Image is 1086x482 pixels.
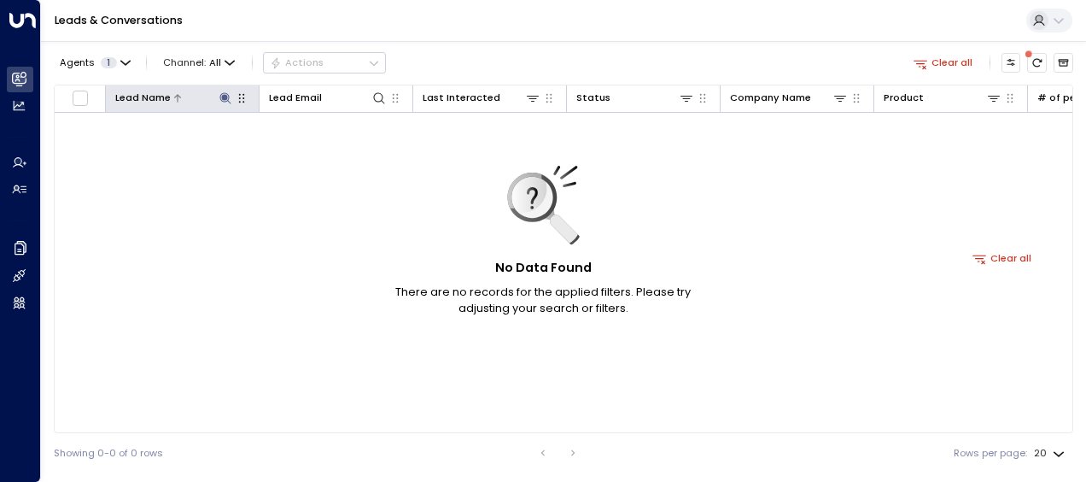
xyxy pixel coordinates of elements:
[495,259,592,278] h5: No Data Found
[908,53,978,72] button: Clear all
[269,90,322,106] div: Lead Email
[954,446,1027,461] label: Rows per page:
[269,90,387,106] div: Lead Email
[423,90,540,106] div: Last Interacted
[1054,53,1073,73] button: Archived Leads
[55,13,183,27] a: Leads & Conversations
[576,90,694,106] div: Status
[532,443,585,463] nav: pagination navigation
[115,90,233,106] div: Lead Name
[115,90,171,106] div: Lead Name
[158,53,241,72] span: Channel:
[101,57,117,68] span: 1
[263,52,386,73] button: Actions
[576,90,610,106] div: Status
[1027,53,1047,73] span: There are new threads available. Refresh the grid to view the latest updates.
[730,90,848,106] div: Company Name
[54,53,135,72] button: Agents1
[54,446,163,461] div: Showing 0-0 of 0 rows
[884,90,924,106] div: Product
[209,57,221,68] span: All
[60,58,95,68] span: Agents
[967,249,1038,267] button: Clear all
[423,90,500,106] div: Last Interacted
[270,56,324,68] div: Actions
[263,52,386,73] div: Button group with a nested menu
[372,284,714,316] p: There are no records for the applied filters. Please try adjusting your search or filters.
[1001,53,1021,73] button: Customize
[884,90,1001,106] div: Product
[1034,443,1068,464] div: 20
[730,90,811,106] div: Company Name
[158,53,241,72] button: Channel:All
[72,90,89,107] span: Toggle select all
